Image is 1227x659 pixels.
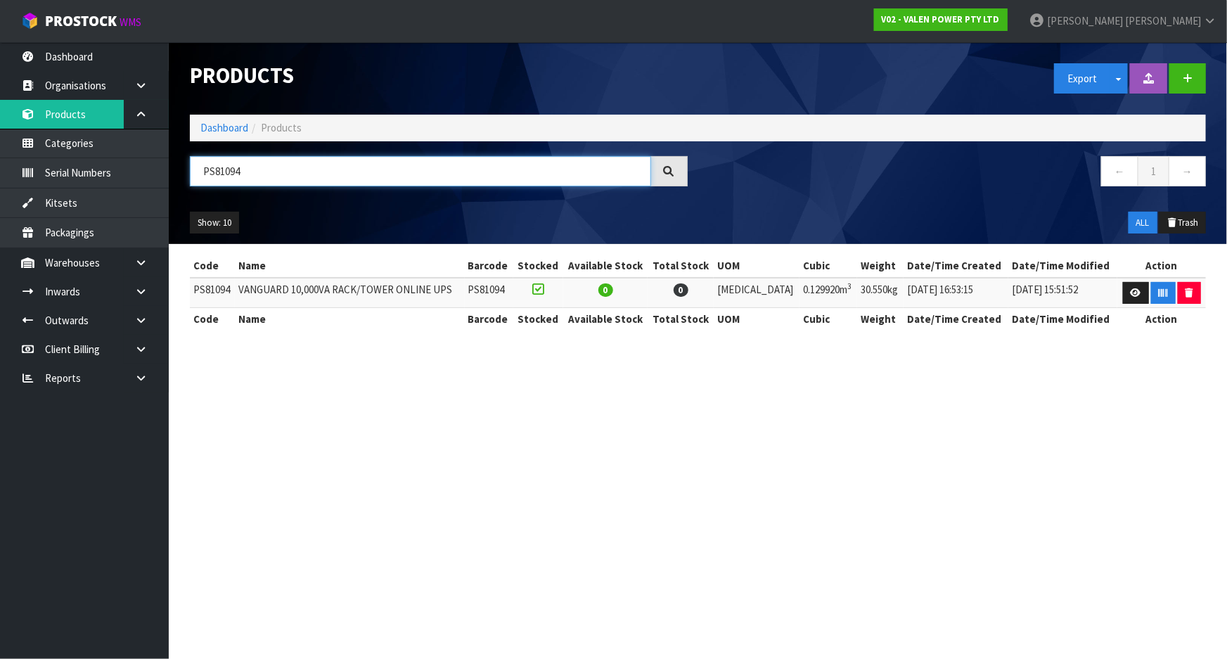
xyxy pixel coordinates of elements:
th: Stocked [513,255,563,277]
img: cube-alt.png [21,12,39,30]
th: Date/Time Modified [1008,255,1117,277]
span: 0 [598,283,613,297]
small: WMS [120,15,141,29]
td: [MEDICAL_DATA] [714,278,800,308]
td: 0.129920m [799,278,857,308]
span: [PERSON_NAME] [1047,14,1123,27]
th: Date/Time Created [904,308,1009,331]
th: Date/Time Created [904,255,1009,277]
td: PS81094 [190,278,235,308]
th: Weight [857,255,903,277]
nav: Page navigation [709,156,1207,191]
th: Cubic [799,308,857,331]
th: Stocked [513,308,563,331]
th: Name [235,308,464,331]
a: V02 - VALEN POWER PTY LTD [874,8,1008,31]
th: Barcode [465,308,514,331]
th: Action [1117,255,1206,277]
th: Barcode [465,255,514,277]
th: Code [190,255,235,277]
span: ProStock [45,12,117,30]
button: Trash [1159,212,1206,234]
th: UOM [714,308,800,331]
th: Total Stock [648,255,713,277]
td: PS81094 [465,278,514,308]
button: Show: 10 [190,212,239,234]
h1: Products [190,63,688,87]
button: Export [1054,63,1110,94]
th: Cubic [799,255,857,277]
a: 1 [1138,156,1169,186]
th: Weight [857,308,903,331]
a: ← [1101,156,1138,186]
span: Products [261,121,302,134]
sup: 3 [847,281,852,291]
td: 30.550kg [857,278,903,308]
td: VANGUARD 10,000VA RACK/TOWER ONLINE UPS [235,278,464,308]
th: Date/Time Modified [1008,308,1117,331]
th: Available Stock [563,255,648,277]
td: [DATE] 15:51:52 [1008,278,1117,308]
th: Available Stock [563,308,648,331]
th: Name [235,255,464,277]
button: ALL [1129,212,1157,234]
span: [PERSON_NAME] [1125,14,1201,27]
th: Total Stock [648,308,713,331]
th: UOM [714,255,800,277]
strong: V02 - VALEN POWER PTY LTD [882,13,1000,25]
th: Code [190,308,235,331]
input: Search products [190,156,651,186]
td: [DATE] 16:53:15 [904,278,1009,308]
a: → [1169,156,1206,186]
a: Dashboard [200,121,248,134]
span: 0 [674,283,688,297]
th: Action [1117,308,1206,331]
